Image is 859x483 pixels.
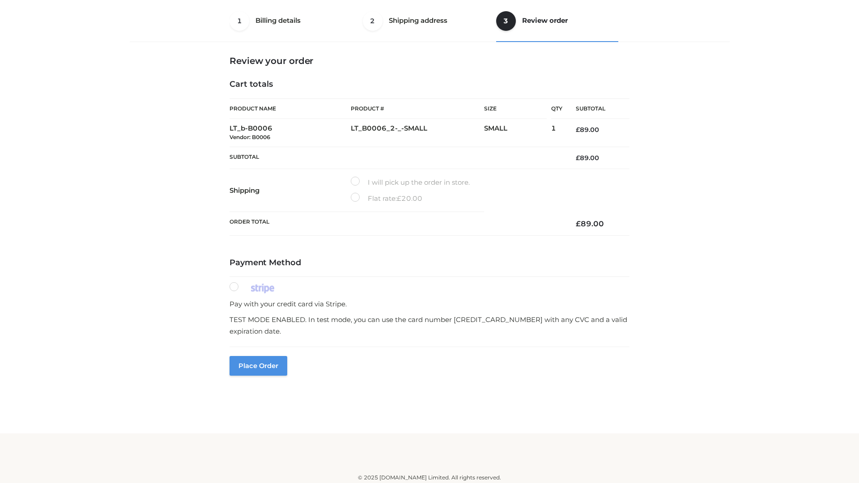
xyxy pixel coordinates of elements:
th: Product # [351,98,484,119]
bdi: 89.00 [576,154,599,162]
th: Size [484,99,547,119]
p: Pay with your credit card via Stripe. [230,298,629,310]
span: £ [576,219,581,228]
td: 1 [551,119,562,147]
p: TEST MODE ENABLED. In test mode, you can use the card number [CREDIT_CARD_NUMBER] with any CVC an... [230,314,629,337]
span: £ [397,194,401,203]
span: £ [576,126,580,134]
th: Subtotal [562,99,629,119]
td: SMALL [484,119,551,147]
div: © 2025 [DOMAIN_NAME] Limited. All rights reserved. [133,473,726,482]
bdi: 20.00 [397,194,422,203]
h4: Payment Method [230,258,629,268]
td: LT_B0006_2-_-SMALL [351,119,484,147]
label: I will pick up the order in store. [351,177,470,188]
th: Shipping [230,169,351,212]
th: Subtotal [230,147,562,169]
bdi: 89.00 [576,219,604,228]
button: Place order [230,356,287,376]
label: Flat rate: [351,193,422,204]
h4: Cart totals [230,80,629,89]
span: £ [576,154,580,162]
h3: Review your order [230,55,629,66]
th: Qty [551,98,562,119]
th: Product Name [230,98,351,119]
th: Order Total [230,212,562,236]
small: Vendor: B0006 [230,134,270,140]
bdi: 89.00 [576,126,599,134]
td: LT_b-B0006 [230,119,351,147]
